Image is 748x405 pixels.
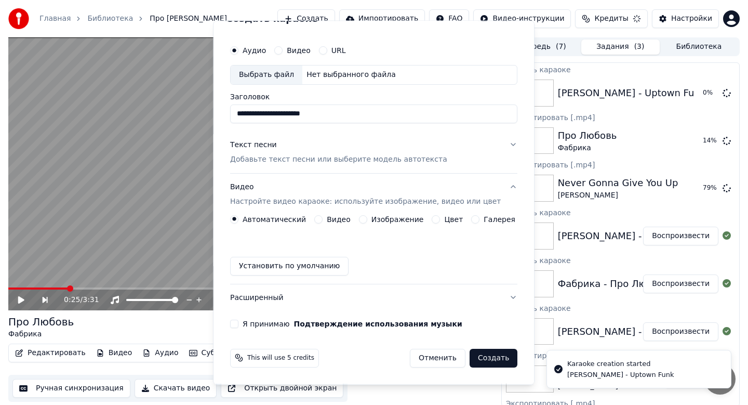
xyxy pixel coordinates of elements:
div: Видео [230,182,501,207]
p: Добавьте текст песни или выберите модель автотекста [230,154,447,165]
label: Заголовок [230,93,517,100]
label: Видео [327,216,351,223]
label: Изображение [371,216,424,223]
button: Расширенный [230,284,517,311]
h2: Создать караоке [226,14,522,23]
button: Текст песниДобавьте текст песни или выберите модель автотекста [230,132,517,173]
label: Аудио [243,47,266,54]
p: Настройте видео караоке: используйте изображение, видео или цвет [230,197,501,207]
div: Выбрать файл [231,66,302,84]
button: ВидеоНастройте видео караоке: используйте изображение, видео или цвет [230,174,517,215]
label: URL [331,47,346,54]
label: Автоматический [243,216,306,223]
div: Текст песни [230,140,277,150]
button: Установить по умолчанию [230,257,349,276]
button: Создать [470,349,517,368]
label: Цвет [445,216,463,223]
label: Галерея [484,216,516,223]
button: Отменить [410,349,465,368]
label: Видео [287,47,311,54]
div: Нет выбранного файла [302,70,400,80]
div: ВидеоНастройте видео караоке: используйте изображение, видео или цвет [230,215,517,284]
span: This will use 5 credits [247,354,314,362]
label: Я принимаю [243,320,462,328]
button: Я принимаю [294,320,462,328]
